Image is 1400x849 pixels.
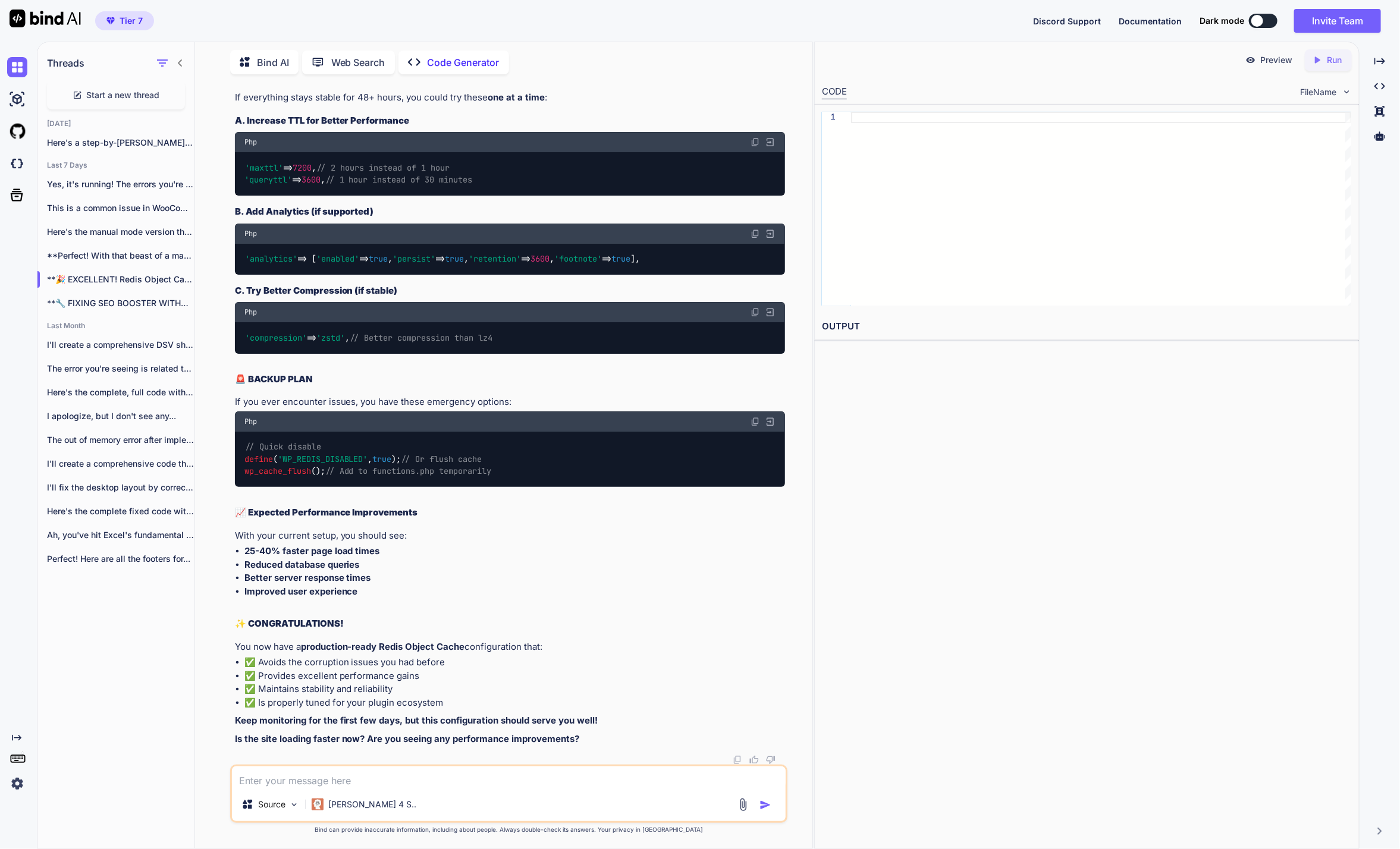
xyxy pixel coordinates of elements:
[257,55,289,70] p: Bind AI
[531,254,550,265] span: 3600
[751,229,760,238] img: copy
[822,112,836,123] div: 1
[47,226,194,238] p: Here's the manual mode version that creates...
[488,92,545,103] strong: one at a time
[1301,86,1337,98] span: FileName
[7,773,27,794] img: settings
[373,454,392,464] span: true
[393,254,435,265] span: 'persist'
[611,254,630,265] span: true
[244,454,273,464] span: define
[289,800,299,810] img: Pick Models
[765,137,776,147] img: Open in Browser
[278,454,368,464] span: 'WP_REDIS_DISABLED'
[245,332,307,343] span: 'compression'
[7,57,27,77] img: chat
[1119,15,1182,27] button: Documentation
[235,395,785,409] p: If you ever encounter issues, you have these emergency options:
[244,417,257,426] span: Php
[106,17,115,24] img: premium
[47,297,194,309] p: **🔧 FIXING SEO BOOSTER WITHOUT BLOCKING BOTS**...
[749,755,759,765] img: like
[316,332,345,343] span: 'zstd'
[245,254,297,265] span: 'analytics'
[47,339,194,351] p: I'll create a comprehensive DSV shipping plugin...
[47,553,194,565] p: Perfect! Here are all the footers for...
[95,11,154,30] button: premiumTier 7
[554,254,602,265] span: 'footnote'
[759,799,771,811] img: icon
[751,307,760,317] img: copy
[244,441,492,477] code: ( , ); ();
[47,178,194,190] p: Yes, it's running! The errors you're seeing...
[235,733,580,744] strong: Is the site loading faster now? Are you seeing any performance improvements?
[244,586,358,597] strong: Improved user experience
[47,505,194,517] p: Here's the complete fixed code with the...
[47,386,194,398] p: Here's the complete, full code with all...
[244,466,311,477] span: wp_cache_flush
[293,162,312,173] span: 7200
[47,482,194,493] p: I'll fix the desktop layout by correcting...
[316,254,359,265] span: 'enabled'
[47,363,194,375] p: The error you're seeing is related to...
[244,137,257,147] span: Php
[120,15,143,27] span: Tier 7
[244,332,494,344] code: => ,
[1033,15,1101,27] button: Discord Support
[235,715,598,726] strong: Keep monitoring for the first few days, but this configuration should serve you well!
[1119,16,1182,26] span: Documentation
[331,55,385,70] p: Web Search
[235,91,785,105] p: If everything stays stable for 48+ hours, you could try these :
[1200,15,1244,27] span: Dark mode
[47,410,194,422] p: I apologize, but I don't see any...
[445,254,464,265] span: true
[235,373,313,385] strong: 🚨 BACKUP PLAN
[47,273,194,285] p: **🎉 EXCELLENT! Redis Object Cache is Working!**...
[47,202,194,214] p: This is a common issue in WooCommerce...
[235,285,398,296] strong: C. Try Better Compression (if stable)
[235,640,785,654] p: You now have a configuration that:
[37,119,194,128] h2: [DATE]
[815,313,1359,341] h2: OUTPUT
[7,153,27,174] img: darkCloudIdeIcon
[47,56,84,70] h1: Threads
[765,416,776,427] img: Open in Browser
[47,137,194,149] p: Here's a step-by-[PERSON_NAME] to manually enable...
[37,321,194,331] h2: Last Month
[328,798,417,810] p: [PERSON_NAME] 4 S..
[765,307,776,317] img: Open in Browser
[751,417,760,426] img: copy
[47,458,194,470] p: I'll create a comprehensive code that finds...
[401,454,482,464] span: // Or flush cache
[47,434,194,446] p: The out of memory error after implementing...
[1245,55,1256,65] img: preview
[736,798,750,812] img: attachment
[1033,16,1101,26] span: Discord Support
[244,559,360,570] strong: Reduced database queries
[244,669,785,683] li: ✅ Provides excellent performance gains
[428,55,500,70] p: Code Generator
[87,89,160,101] span: Start a new thread
[1294,9,1381,33] button: Invite Team
[244,162,473,186] code: => , => ,
[235,206,374,217] strong: B. Add Analytics (if supported)
[766,755,776,765] img: dislike
[244,253,641,265] code: => [ => , => , => , => ],
[765,228,776,239] img: Open in Browser
[312,798,324,810] img: Claude 4 Sonnet
[10,10,81,27] img: Bind AI
[244,307,257,317] span: Php
[325,466,492,477] span: // Add to functions.php temporarily
[301,641,465,652] strong: production-ready Redis Object Cache
[733,755,742,765] img: copy
[7,121,27,141] img: githubLight
[245,442,321,452] span: // Quick disable
[47,250,194,262] p: **Perfect! With that beast of a machine,...
[7,89,27,109] img: ai-studio
[235,618,344,629] strong: ✨ CONGRATULATIONS!
[822,85,847,99] div: CODE
[751,137,760,147] img: copy
[369,254,388,265] span: true
[1327,54,1342,66] p: Run
[1261,54,1293,66] p: Preview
